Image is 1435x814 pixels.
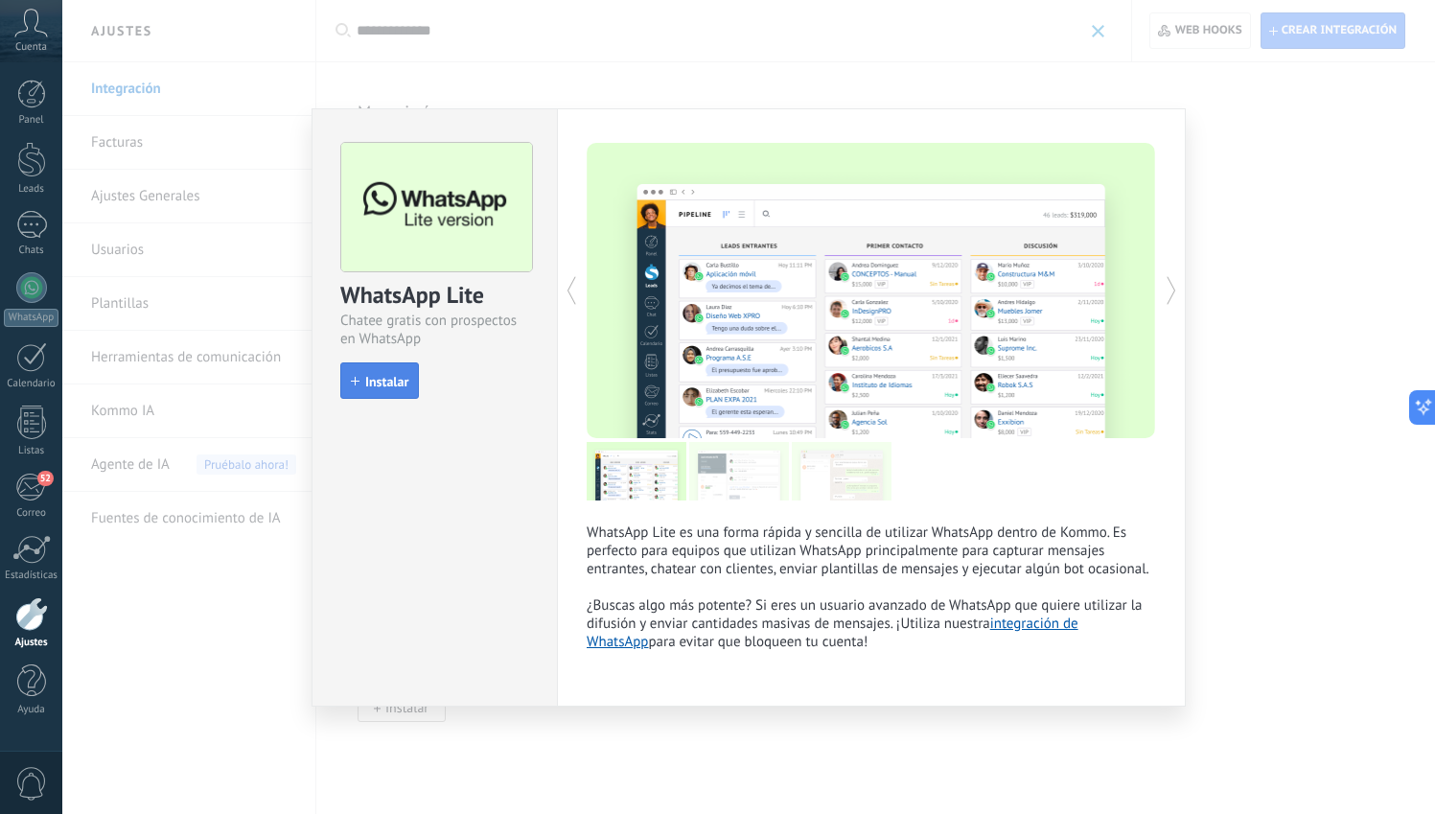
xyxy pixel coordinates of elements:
[4,378,59,390] div: Calendario
[587,442,686,500] img: tour_image_ce7c31a0eff382ee1a6594eee72d09e2.png
[689,442,789,500] img: tour_image_c723ab543647899da0767410ab0d70c4.png
[4,570,59,582] div: Estadísticas
[4,445,59,457] div: Listas
[365,375,408,388] span: Instalar
[587,615,1078,651] a: integración de WhatsApp
[340,312,529,348] div: Chatee gratis con prospectos en WhatsApp
[341,143,532,272] img: logo_main.png
[4,507,59,520] div: Correo
[37,471,54,486] span: 52
[4,309,58,327] div: WhatsApp
[340,362,419,399] button: Instalar
[4,244,59,257] div: Chats
[587,523,1156,651] p: WhatsApp Lite es una forma rápida y sencilla de utilizar WhatsApp dentro de Kommo. Es perfecto pa...
[4,704,59,716] div: Ayuda
[792,442,891,500] img: tour_image_aef04ea1a8792facef78c1288344d39c.png
[4,183,59,196] div: Leads
[15,41,47,54] span: Cuenta
[4,637,59,649] div: Ajustes
[4,114,59,127] div: Panel
[340,280,529,312] div: WhatsApp Lite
